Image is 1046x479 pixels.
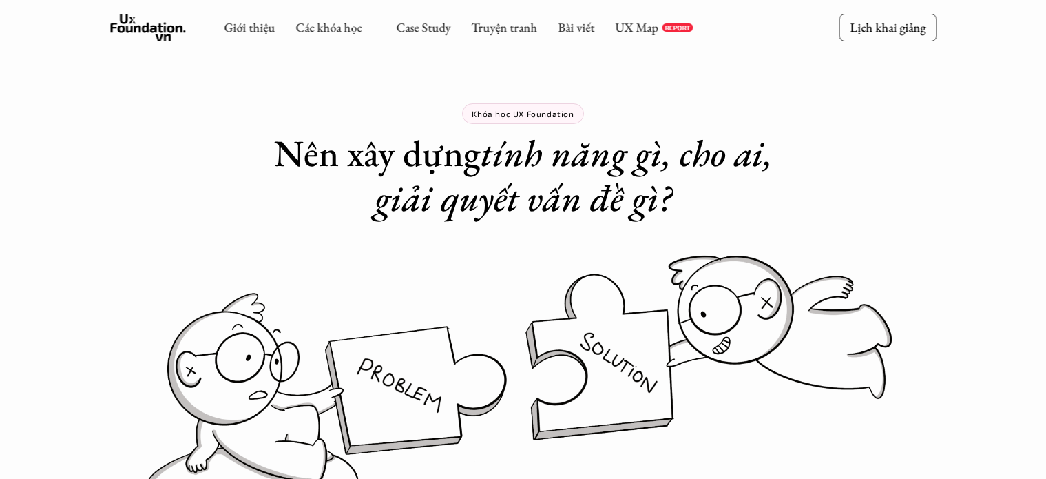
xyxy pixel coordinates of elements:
p: Khóa học UX Foundation [472,109,574,119]
a: UX Map [615,19,658,35]
a: Case Study [396,19,450,35]
p: REPORT [665,23,690,32]
h1: Nên xây dựng [248,131,799,221]
a: Lịch khai giảng [839,14,937,41]
a: Các khóa học [295,19,362,35]
p: Lịch khai giảng [850,19,925,35]
a: Giới thiệu [224,19,275,35]
a: Bài viết [558,19,594,35]
a: REPORT [662,23,693,32]
a: Truyện tranh [471,19,537,35]
em: tính năng gì, cho ai, giải quyết vấn đề gì? [375,129,781,222]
